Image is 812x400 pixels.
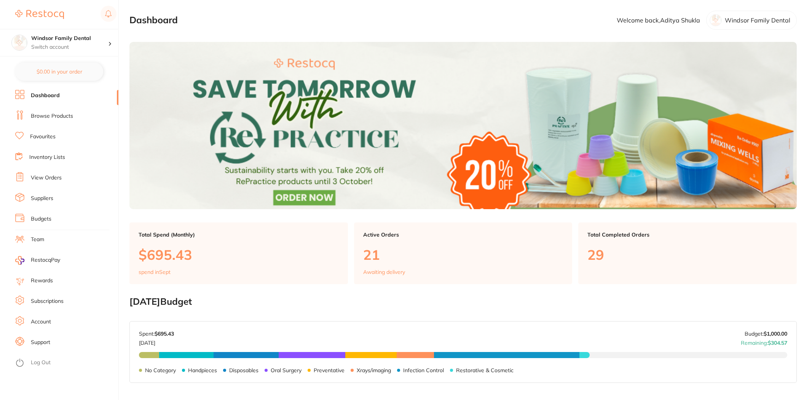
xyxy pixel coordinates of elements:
[578,222,797,284] a: Total Completed Orders29
[31,112,73,120] a: Browse Products
[145,367,176,373] p: No Category
[31,339,50,346] a: Support
[587,247,788,262] p: 29
[129,222,348,284] a: Total Spend (Monthly)$695.43spend inSept
[15,10,64,19] img: Restocq Logo
[188,367,217,373] p: Handpieces
[363,269,405,275] p: Awaiting delivery
[139,337,174,346] p: [DATE]
[363,232,563,238] p: Active Orders
[363,247,563,262] p: 21
[403,367,444,373] p: Infection Control
[31,35,108,42] h4: Windsor Family Dental
[229,367,258,373] p: Disposables
[764,330,787,337] strong: $1,000.00
[129,15,178,26] h2: Dashboard
[129,296,797,307] h2: [DATE] Budget
[31,92,60,99] a: Dashboard
[31,359,51,366] a: Log Out
[745,331,787,337] p: Budget:
[31,277,53,285] a: Rewards
[741,337,787,346] p: Remaining:
[456,367,514,373] p: Restorative & Cosmetic
[271,367,302,373] p: Oral Surgery
[139,269,171,275] p: spend in Sept
[31,195,53,202] a: Suppliers
[15,256,60,265] a: RestocqPay
[155,330,174,337] strong: $695.43
[15,256,24,265] img: RestocqPay
[725,17,790,24] p: Windsor Family Dental
[15,6,64,23] a: Restocq Logo
[139,232,339,238] p: Total Spend (Monthly)
[617,17,700,24] p: Welcome back, Aditya Shukla
[129,42,797,209] img: Dashboard
[15,357,116,369] button: Log Out
[15,62,103,81] button: $0.00 in your order
[31,174,62,182] a: View Orders
[30,133,56,141] a: Favourites
[31,298,64,305] a: Subscriptions
[139,247,339,262] p: $695.43
[357,367,391,373] p: Xrays/imaging
[31,43,108,51] p: Switch account
[29,154,65,161] a: Inventory Lists
[31,318,51,326] a: Account
[31,215,51,223] a: Budgets
[12,35,27,50] img: Windsor Family Dental
[31,236,44,243] a: Team
[31,256,60,264] span: RestocqPay
[139,331,174,337] p: Spent:
[354,222,573,284] a: Active Orders21Awaiting delivery
[768,339,787,346] strong: $304.57
[314,367,345,373] p: Preventative
[587,232,788,238] p: Total Completed Orders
